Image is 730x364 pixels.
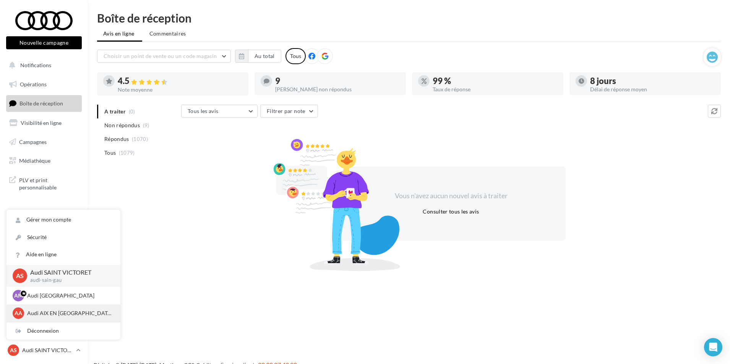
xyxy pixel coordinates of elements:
span: (9) [143,122,149,128]
span: Campagnes [19,138,47,145]
button: Tous les avis [181,105,258,118]
span: AA [15,309,22,317]
a: Campagnes [5,134,83,150]
span: Commentaires [149,30,186,37]
span: (1070) [132,136,148,142]
span: Tous les avis [188,108,219,114]
span: AS [10,346,17,354]
a: Boîte de réception [5,95,83,112]
a: Aide en ligne [6,246,120,263]
span: Médiathèque [19,157,50,164]
div: Taux de réponse [433,87,557,92]
span: PLV et print personnalisable [19,175,79,191]
span: Notifications [20,62,51,68]
a: Gérer mon compte [6,211,120,228]
span: Opérations [20,81,47,87]
button: Au total [235,50,281,63]
span: Non répondus [104,121,140,129]
div: 9 [275,77,400,85]
button: Choisir un point de vente ou un code magasin [97,50,231,63]
p: Audi [GEOGRAPHIC_DATA] [27,292,111,299]
div: Déconnexion [6,322,120,340]
div: Note moyenne [118,87,242,92]
p: audi-sain-gau [30,277,108,284]
span: Choisir un point de vente ou un code magasin [104,53,217,59]
span: Tous [104,149,116,157]
div: Délai de réponse moyen [590,87,715,92]
span: Boîte de réception [19,100,63,107]
button: Au total [248,50,281,63]
p: Audi SAINT VICTORET [30,268,108,277]
span: AS [16,272,24,280]
p: Audi SAINT VICTORET [22,346,73,354]
button: Filtrer par note [260,105,318,118]
div: Boîte de réception [97,12,721,24]
span: Répondus [104,135,129,143]
div: Vous n'avez aucun nouvel avis à traiter [385,191,517,201]
button: Notifications [5,57,80,73]
span: (1079) [119,150,135,156]
a: AS Audi SAINT VICTORET [6,343,82,358]
a: Médiathèque [5,153,83,169]
button: Nouvelle campagne [6,36,82,49]
div: Tous [286,48,306,64]
div: Open Intercom Messenger [704,338,722,356]
a: PLV et print personnalisable [5,172,83,194]
span: Visibilité en ligne [21,120,62,126]
div: 8 jours [590,77,715,85]
div: [PERSON_NAME] non répondus [275,87,400,92]
span: AM [14,292,23,299]
button: Consulter tous les avis [420,207,482,216]
a: Visibilité en ligne [5,115,83,131]
div: 99 % [433,77,557,85]
a: Opérations [5,76,83,92]
a: Sécurité [6,229,120,246]
div: 4.5 [118,77,242,86]
p: Audi AIX EN [GEOGRAPHIC_DATA] [27,309,111,317]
